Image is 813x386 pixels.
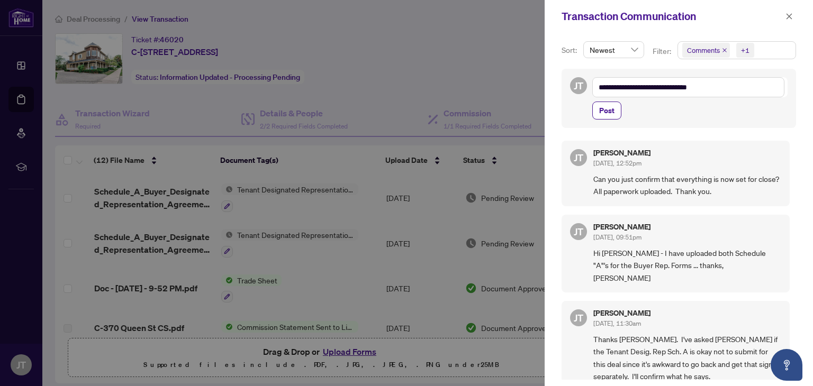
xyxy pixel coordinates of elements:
[653,45,673,57] p: Filter:
[574,224,583,239] span: JT
[593,159,642,167] span: [DATE], 12:52pm
[593,223,651,231] h5: [PERSON_NAME]
[593,319,641,327] span: [DATE], 11:30am
[593,233,642,241] span: [DATE], 09:51pm
[722,48,727,53] span: close
[687,45,720,56] span: Comments
[574,310,583,325] span: JT
[593,333,781,383] span: Thanks [PERSON_NAME]. I've asked [PERSON_NAME] if the Tenant Desig. Rep Sch. A is okay not to sub...
[599,102,615,119] span: Post
[562,8,782,24] div: Transaction Communication
[593,247,781,284] span: Hi [PERSON_NAME] - I have uploaded both Schedule "A"'s for the Buyer Rep. Forms ... thanks, [PERS...
[785,13,793,20] span: close
[592,102,621,120] button: Post
[593,309,651,317] h5: [PERSON_NAME]
[682,43,730,58] span: Comments
[593,149,651,157] h5: [PERSON_NAME]
[562,44,579,56] p: Sort:
[574,78,583,93] span: JT
[574,150,583,165] span: JT
[593,173,781,198] span: Can you just confirm that everything is now set for close? All paperwork uploaded. Thank you.
[771,349,802,381] button: Open asap
[741,45,749,56] div: +1
[590,42,638,58] span: Newest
